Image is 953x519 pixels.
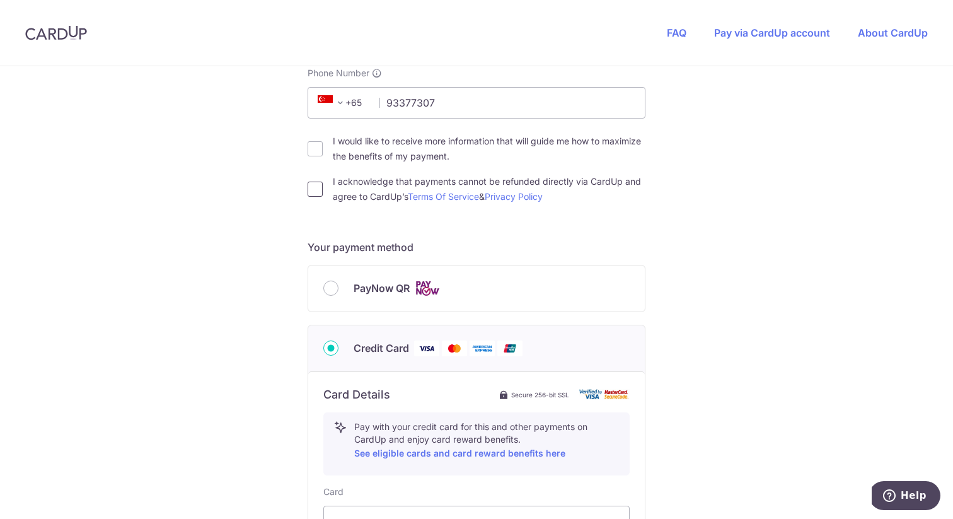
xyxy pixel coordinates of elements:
a: FAQ [667,26,686,39]
label: I acknowledge that payments cannot be refunded directly via CardUp and agree to CardUp’s & [333,174,645,204]
span: Credit Card [354,341,409,356]
img: Union Pay [497,341,523,356]
img: CardUp [25,25,87,40]
label: Card [323,486,344,498]
span: PayNow QR [354,281,410,296]
a: Pay via CardUp account [714,26,830,39]
span: +65 [314,95,371,110]
img: Visa [414,341,439,356]
label: I would like to receive more information that will guide me how to maximize the benefits of my pa... [333,134,645,164]
img: card secure [579,389,630,400]
div: Credit Card Visa Mastercard American Express Union Pay [323,341,630,356]
span: Phone Number [308,67,369,79]
img: Mastercard [442,341,467,356]
a: Terms Of Service [408,191,479,202]
span: Secure 256-bit SSL [511,390,569,400]
p: Pay with your credit card for this and other payments on CardUp and enjoy card reward benefits. [354,421,619,461]
div: PayNow QR Cards logo [323,281,630,296]
h5: Your payment method [308,240,645,255]
a: See eligible cards and card reward benefits here [354,448,565,458]
a: Privacy Policy [485,191,543,202]
img: Cards logo [415,281,440,296]
img: American Express [470,341,495,356]
a: About CardUp [858,26,928,39]
iframe: Opens a widget where you can find more information [872,481,940,513]
h6: Card Details [323,387,390,402]
span: +65 [318,95,348,110]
